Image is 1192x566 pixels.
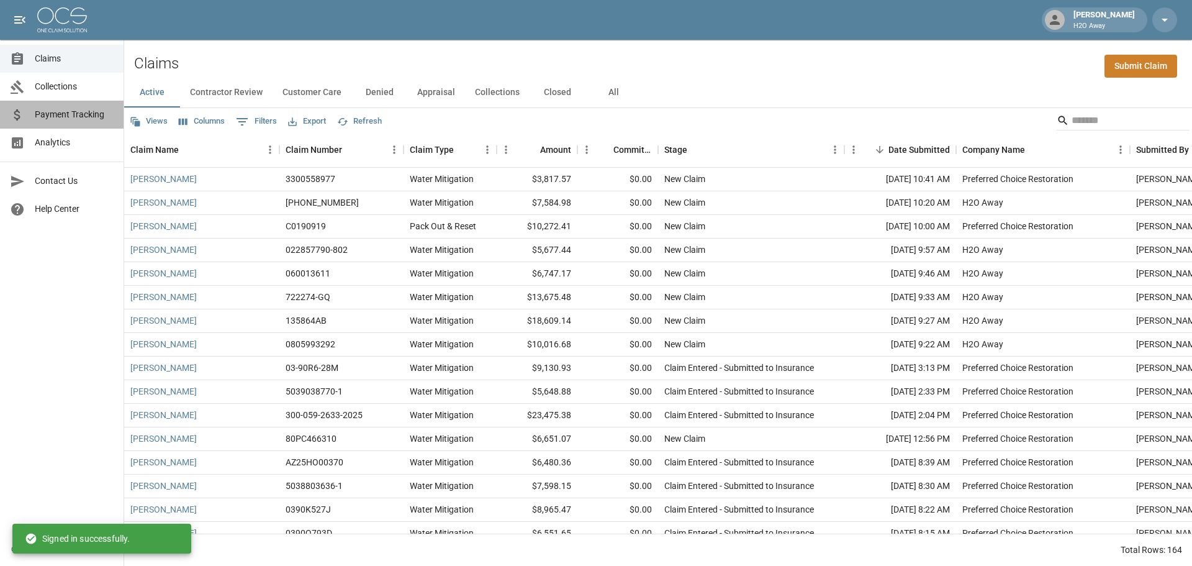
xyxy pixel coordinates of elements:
[844,132,956,167] div: Date Submitted
[286,244,348,256] div: 022857790-802
[285,112,329,131] button: Export
[530,78,585,107] button: Closed
[261,140,279,159] button: Menu
[410,220,476,232] div: Pack Out & Reset
[664,409,814,421] div: Claim Entered - Submitted to Insurance
[497,132,577,167] div: Amount
[577,309,658,333] div: $0.00
[962,385,1073,398] div: Preferred Choice Restoration
[664,196,705,209] div: New Claim
[585,78,641,107] button: All
[962,503,1073,516] div: Preferred Choice Restoration
[1057,111,1190,133] div: Search
[130,338,197,350] a: [PERSON_NAME]
[664,244,705,256] div: New Claim
[130,456,197,468] a: [PERSON_NAME]
[410,314,474,327] div: Water Mitigation
[664,385,814,398] div: Claim Entered - Submitted to Insurance
[577,132,658,167] div: Committed Amount
[35,108,114,121] span: Payment Tracking
[130,409,197,421] a: [PERSON_NAME]
[844,451,956,475] div: [DATE] 8:39 AM
[410,291,474,303] div: Water Mitigation
[478,140,497,159] button: Menu
[130,220,197,232] a: [PERSON_NAME]
[497,522,577,545] div: $6,551.65
[286,132,342,167] div: Claim Number
[286,385,343,398] div: 5039038770-1
[35,80,114,93] span: Collections
[351,78,407,107] button: Denied
[465,78,530,107] button: Collections
[410,409,474,421] div: Water Mitigation
[1073,21,1135,32] p: H2O Away
[577,140,596,159] button: Menu
[664,291,705,303] div: New Claim
[577,215,658,239] div: $0.00
[286,527,332,539] div: 0390Q793D
[577,286,658,309] div: $0.00
[888,132,950,167] div: Date Submitted
[497,475,577,498] div: $7,598.15
[7,7,32,32] button: open drawer
[844,475,956,498] div: [DATE] 8:30 AM
[130,314,197,327] a: [PERSON_NAME]
[180,78,273,107] button: Contractor Review
[497,309,577,333] div: $18,609.14
[35,52,114,65] span: Claims
[410,132,454,167] div: Claim Type
[286,432,336,445] div: 80PC466310
[962,432,1073,445] div: Preferred Choice Restoration
[844,140,863,159] button: Menu
[127,112,171,131] button: Views
[962,480,1073,492] div: Preferred Choice Restoration
[410,432,474,445] div: Water Mitigation
[497,451,577,475] div: $6,480.36
[664,220,705,232] div: New Claim
[130,362,197,374] a: [PERSON_NAME]
[844,427,956,451] div: [DATE] 12:56 PM
[410,456,474,468] div: Water Mitigation
[523,141,540,158] button: Sort
[613,132,652,167] div: Committed Amount
[410,480,474,492] div: Water Mitigation
[286,456,343,468] div: AZ25HO00370
[962,267,1003,280] div: H2O Away
[962,338,1003,350] div: H2O Away
[279,132,404,167] div: Claim Number
[410,527,474,539] div: Water Mitigation
[962,456,1073,468] div: Preferred Choice Restoration
[410,362,474,374] div: Water Mitigation
[134,55,179,73] h2: Claims
[664,527,814,539] div: Claim Entered - Submitted to Insurance
[497,286,577,309] div: $13,675.48
[844,522,956,545] div: [DATE] 8:15 AM
[687,141,705,158] button: Sort
[664,267,705,280] div: New Claim
[577,404,658,427] div: $0.00
[871,141,888,158] button: Sort
[664,503,814,516] div: Claim Entered - Submitted to Insurance
[1104,55,1177,78] a: Submit Claim
[176,112,228,131] button: Select columns
[826,140,844,159] button: Menu
[658,132,844,167] div: Stage
[962,196,1003,209] div: H2O Away
[497,357,577,380] div: $9,130.93
[844,239,956,262] div: [DATE] 9:57 AM
[286,503,331,516] div: 0390K527J
[35,175,114,188] span: Contact Us
[577,168,658,191] div: $0.00
[1068,9,1140,31] div: [PERSON_NAME]
[342,141,359,158] button: Sort
[844,215,956,239] div: [DATE] 10:00 AM
[286,480,343,492] div: 5038803636-1
[664,362,814,374] div: Claim Entered - Submitted to Insurance
[130,244,197,256] a: [PERSON_NAME]
[130,503,197,516] a: [PERSON_NAME]
[497,333,577,357] div: $10,016.68
[130,432,197,445] a: [PERSON_NAME]
[962,314,1003,327] div: H2O Away
[844,191,956,215] div: [DATE] 10:20 AM
[410,173,474,185] div: Water Mitigation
